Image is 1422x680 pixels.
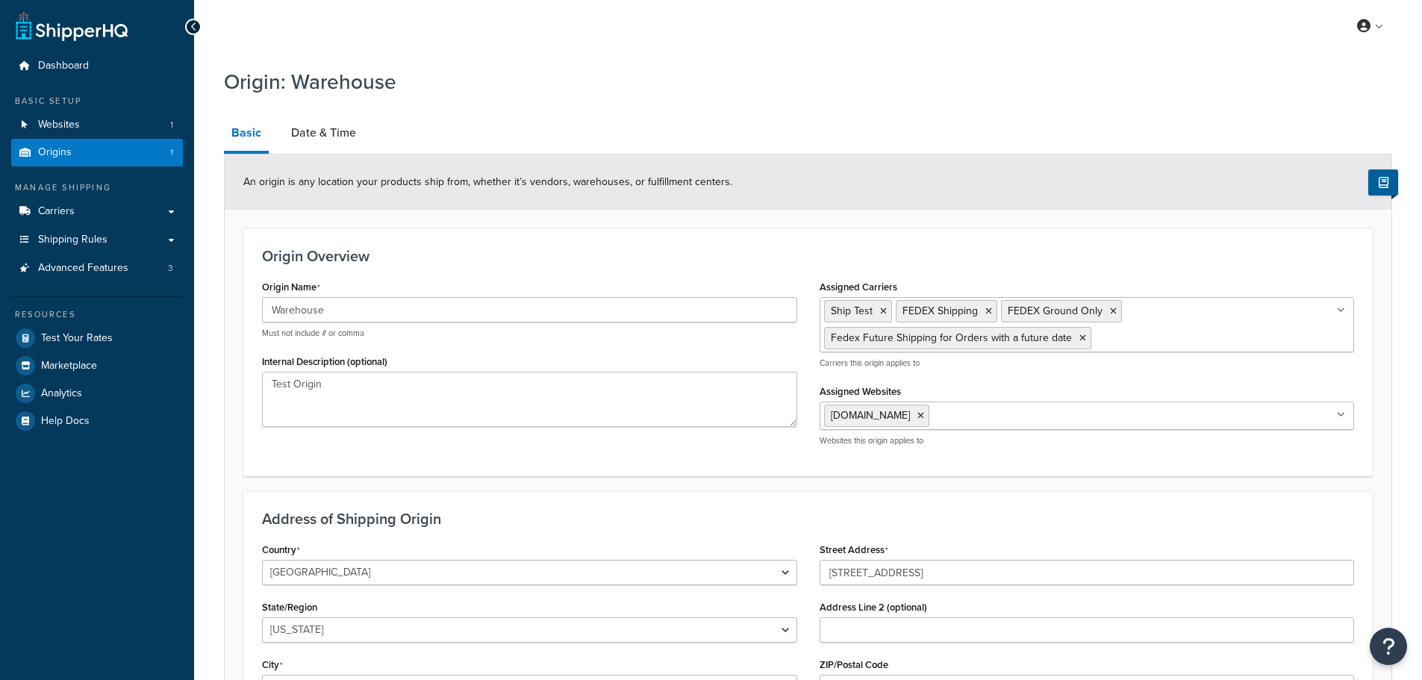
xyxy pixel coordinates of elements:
[262,248,1354,264] h3: Origin Overview
[11,95,183,107] div: Basic Setup
[831,330,1072,346] span: Fedex Future Shipping for Orders with a future date
[820,281,897,293] label: Assigned Carriers
[11,111,183,139] li: Websites
[262,511,1354,527] h3: Address of Shipping Origin
[11,352,183,379] a: Marketplace
[168,262,173,275] span: 3
[262,372,797,427] textarea: Test Origin
[1370,628,1407,665] button: Open Resource Center
[820,435,1355,446] p: Websites this origin applies to
[262,602,317,613] label: State/Region
[170,119,173,131] span: 1
[224,67,1373,96] h1: Origin: Warehouse
[41,387,82,400] span: Analytics
[11,255,183,282] a: Advanced Features3
[38,119,80,131] span: Websites
[11,325,183,352] a: Test Your Rates
[38,60,89,72] span: Dashboard
[262,281,320,293] label: Origin Name
[820,659,888,670] label: ZIP/Postal Code
[831,408,910,423] span: [DOMAIN_NAME]
[820,386,901,397] label: Assigned Websites
[820,602,927,613] label: Address Line 2 (optional)
[1368,169,1398,196] button: Show Help Docs
[262,328,797,339] p: Must not include # or comma
[11,139,183,166] a: Origins1
[38,234,107,246] span: Shipping Rules
[831,303,873,319] span: Ship Test
[11,181,183,194] div: Manage Shipping
[820,544,888,556] label: Street Address
[11,139,183,166] li: Origins
[224,115,269,154] a: Basic
[11,380,183,407] a: Analytics
[41,360,97,372] span: Marketplace
[38,205,75,218] span: Carriers
[1008,303,1103,319] span: FEDEX Ground Only
[243,174,732,190] span: An origin is any location your products ship from, whether it’s vendors, warehouses, or fulfillme...
[170,146,173,159] span: 1
[41,415,90,428] span: Help Docs
[11,308,183,321] div: Resources
[820,358,1355,369] p: Carriers this origin applies to
[11,408,183,434] a: Help Docs
[11,226,183,254] a: Shipping Rules
[262,356,387,367] label: Internal Description (optional)
[11,111,183,139] a: Websites1
[11,255,183,282] li: Advanced Features
[41,332,113,345] span: Test Your Rates
[38,146,72,159] span: Origins
[11,52,183,80] a: Dashboard
[902,303,978,319] span: FEDEX Shipping
[262,659,283,671] label: City
[11,198,183,225] a: Carriers
[262,544,300,556] label: Country
[38,262,128,275] span: Advanced Features
[284,115,364,151] a: Date & Time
